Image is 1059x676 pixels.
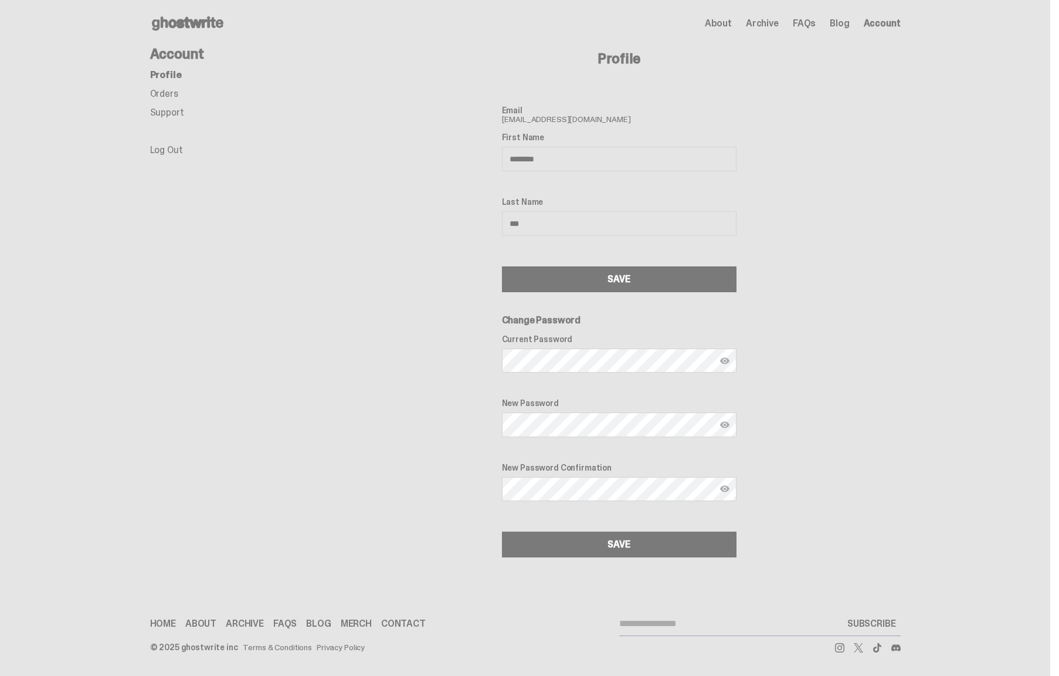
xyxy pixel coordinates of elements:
[150,106,184,119] a: Support
[502,133,736,142] label: First Name
[502,532,736,557] button: SAVE
[720,420,729,430] img: Show password
[502,197,736,207] label: Last Name
[502,316,736,325] h6: Change Password
[843,612,901,636] button: SUBSCRIBE
[705,19,732,28] a: About
[150,620,176,629] a: Home
[502,398,736,408] label: New Password
[746,19,779,28] a: Archive
[381,620,426,629] a: Contact
[607,540,630,549] div: SAVE
[273,620,297,629] a: FAQs
[502,106,736,115] label: Email
[185,620,216,629] a: About
[150,47,338,61] h4: Account
[150,144,183,156] a: Log Out
[150,643,238,651] div: © 2025 ghostwrite inc
[306,620,331,629] a: Blog
[502,266,736,292] button: SAVE
[150,69,182,81] a: Profile
[502,334,736,344] label: Current Password
[502,106,736,123] span: [EMAIL_ADDRESS][DOMAIN_NAME]
[830,19,849,28] a: Blog
[720,484,729,494] img: Show password
[317,643,365,651] a: Privacy Policy
[243,643,312,651] a: Terms & Conditions
[864,19,901,28] a: Account
[502,463,736,472] label: New Password Confirmation
[150,87,178,100] a: Orders
[338,52,901,66] h4: Profile
[226,620,264,629] a: Archive
[720,356,729,366] img: Show password
[793,19,816,28] a: FAQs
[607,275,630,284] div: SAVE
[341,620,372,629] a: Merch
